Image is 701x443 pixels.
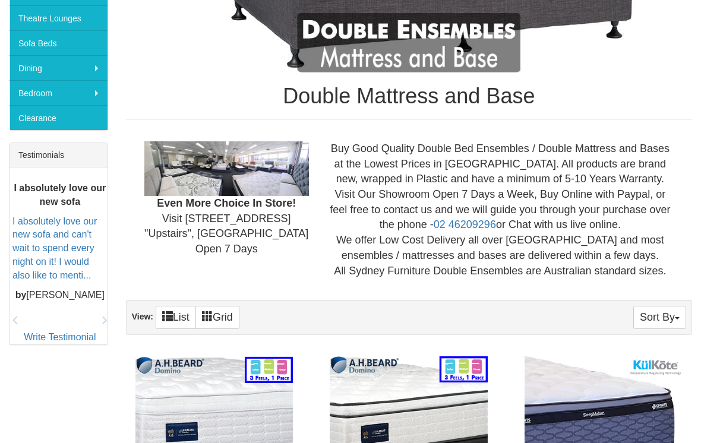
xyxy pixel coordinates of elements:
[10,81,108,106] a: Bedroom
[132,312,153,322] strong: View:
[14,183,106,207] b: I absolutely love our new sofa
[126,85,692,109] h1: Double Mattress and Base
[15,290,27,300] b: by
[156,306,196,330] a: List
[12,289,108,302] p: [PERSON_NAME]
[318,142,683,279] div: Buy Good Quality Double Bed Ensembles / Double Mattress and Bases at the Lowest Prices in [GEOGRA...
[434,219,496,231] a: 02 46209296
[157,198,296,210] b: Even More Choice In Store!
[10,56,108,81] a: Dining
[195,306,239,330] a: Grid
[10,144,108,168] div: Testimonials
[10,31,108,56] a: Sofa Beds
[633,306,686,330] button: Sort By
[144,142,309,197] img: Showroom
[24,333,96,343] a: Write Testimonial
[10,6,108,31] a: Theatre Lounges
[135,142,318,258] div: Visit [STREET_ADDRESS] "Upstairs", [GEOGRAPHIC_DATA] Open 7 Days
[12,216,97,280] a: I absolutely love our new sofa and can't wait to spend every night on it! I would also like to me...
[10,106,108,131] a: Clearance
